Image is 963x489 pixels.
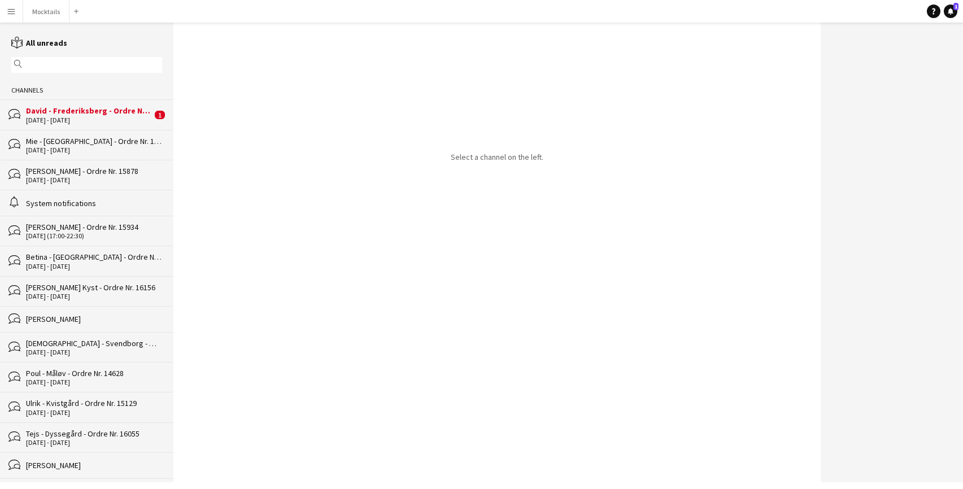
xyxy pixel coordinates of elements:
div: [DATE] - [DATE] [26,146,162,154]
span: 1 [953,3,958,10]
div: [DATE] (17:00-22:30) [26,232,162,240]
div: [PERSON_NAME] Kyst - Ordre Nr. 16156 [26,282,162,292]
button: Mocktails [23,1,69,23]
div: System notifications [26,198,162,208]
div: [DATE] - [DATE] [26,263,162,270]
a: 1 [944,5,957,18]
div: [DATE] - [DATE] [26,292,162,300]
div: David - Frederiksberg - Ordre Nr. 16038 [26,106,152,116]
div: Poul - Måløv - Ordre Nr. 14628 [26,368,162,378]
div: Ulrik - Kvistgård - Ordre Nr. 15129 [26,398,162,408]
div: [DATE] - [DATE] [26,348,162,356]
div: Tejs - Dyssegård - Ordre Nr. 16055 [26,429,162,439]
div: [DEMOGRAPHIC_DATA] - Svendborg - Ordre Nr. 12836 [26,338,162,348]
div: [DATE] - [DATE] [26,116,152,124]
a: All unreads [11,38,67,48]
div: Mie - [GEOGRAPHIC_DATA] - Ordre Nr. 15671 [26,136,162,146]
div: [PERSON_NAME] [26,460,162,470]
span: 1 [155,111,165,119]
p: Select a channel on the left. [451,152,543,162]
div: [DATE] - [DATE] [26,409,162,417]
div: [PERSON_NAME] - Ordre Nr. 15878 [26,166,162,176]
div: [DATE] - [DATE] [26,176,162,184]
div: [DATE] - [DATE] [26,378,162,386]
div: [DATE] - [DATE] [26,439,162,447]
div: [PERSON_NAME] [26,314,162,324]
div: [PERSON_NAME] - Ordre Nr. 15934 [26,222,162,232]
div: Betina - [GEOGRAPHIC_DATA] - Ordre Nr. 16155 [26,252,162,262]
